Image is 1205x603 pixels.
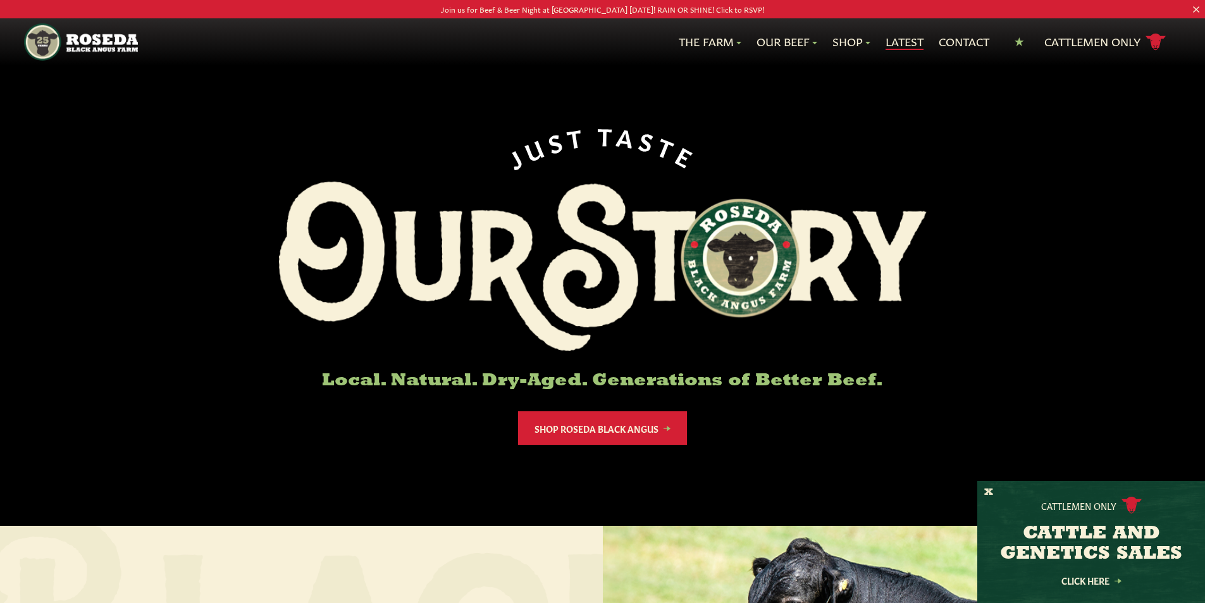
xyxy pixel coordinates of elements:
span: A [615,122,640,150]
p: Join us for Beef & Beer Night at [GEOGRAPHIC_DATA] [DATE]! RAIN OR SHINE! Click to RSVP! [60,3,1145,16]
span: S [545,125,569,154]
a: Latest [886,34,924,50]
span: T [598,121,618,147]
h6: Local. Natural. Dry-Aged. Generations of Better Beef. [279,371,927,391]
div: JUST TASTE [502,121,703,171]
nav: Main Navigation [24,18,1181,66]
a: The Farm [679,34,741,50]
a: Our Beef [757,34,817,50]
span: J [503,141,529,171]
a: Contact [939,34,989,50]
a: Cattlemen Only [1044,31,1166,53]
img: Roseda Black Aangus Farm [279,182,927,351]
a: Shop [832,34,870,50]
a: Click Here [1034,576,1148,585]
span: T [655,132,683,163]
p: Cattlemen Only [1041,499,1116,512]
span: E [673,140,702,171]
span: S [637,126,662,155]
img: https://roseda.com/wp-content/uploads/2021/05/roseda-25-header.png [24,23,137,61]
a: Shop Roseda Black Angus [518,411,687,445]
img: cattle-icon.svg [1122,497,1142,514]
h3: CATTLE AND GENETICS SALES [993,524,1189,564]
button: X [984,486,993,499]
span: U [520,131,550,163]
span: T [565,122,589,150]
